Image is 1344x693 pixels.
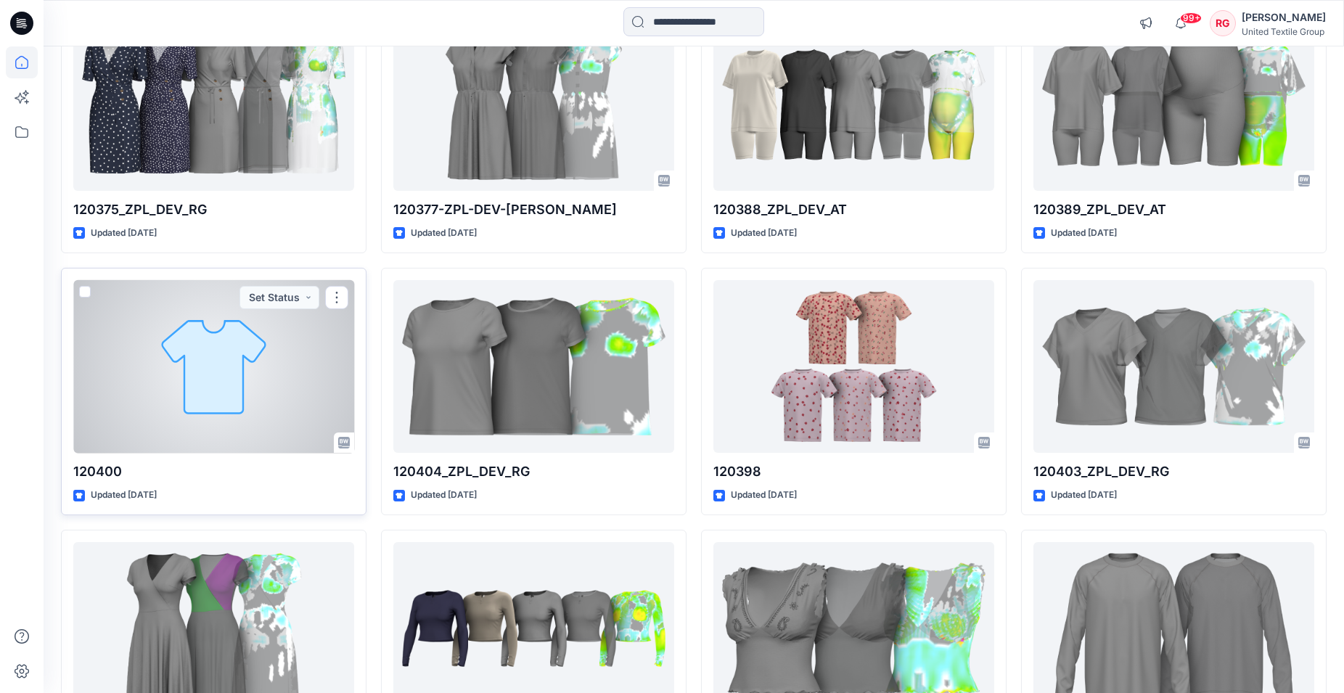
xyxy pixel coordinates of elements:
[1180,12,1202,24] span: 99+
[73,200,354,220] p: 120375_ZPL_DEV_RG
[1051,488,1117,503] p: Updated [DATE]
[731,488,797,503] p: Updated [DATE]
[393,280,674,454] a: 120404_ZPL_DEV_RG
[1242,9,1326,26] div: [PERSON_NAME]
[1033,200,1314,220] p: 120389_ZPL_DEV_AT
[1033,17,1314,191] a: 120389_ZPL_DEV_AT
[1033,462,1314,482] p: 120403_ZPL_DEV_RG
[713,462,994,482] p: 120398
[1051,226,1117,241] p: Updated [DATE]
[411,488,477,503] p: Updated [DATE]
[713,17,994,191] a: 120388_ZPL_DEV_AT
[713,200,994,220] p: 120388_ZPL_DEV_AT
[91,226,157,241] p: Updated [DATE]
[73,462,354,482] p: 120400
[73,280,354,454] a: 120400
[713,280,994,454] a: 120398
[91,488,157,503] p: Updated [DATE]
[393,200,674,220] p: 120377-ZPL-DEV-[PERSON_NAME]
[73,17,354,191] a: 120375_ZPL_DEV_RG
[1033,280,1314,454] a: 120403_ZPL_DEV_RG
[1210,10,1236,36] div: RG
[393,17,674,191] a: 120377-ZPL-DEV-BS-JB
[393,462,674,482] p: 120404_ZPL_DEV_RG
[411,226,477,241] p: Updated [DATE]
[1242,26,1326,37] div: United Textile Group
[731,226,797,241] p: Updated [DATE]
